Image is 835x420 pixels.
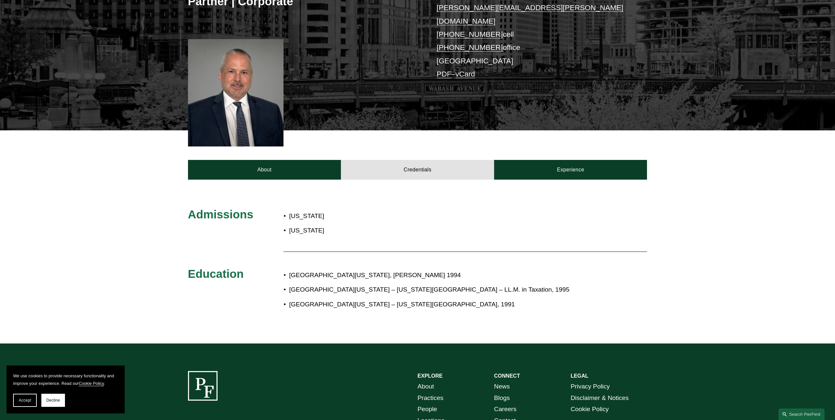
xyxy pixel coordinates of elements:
[494,373,520,379] strong: CONNECT
[418,381,434,392] a: About
[779,409,825,420] a: Search this site
[289,225,456,236] p: [US_STATE]
[41,394,65,407] button: Decline
[188,267,244,280] span: Education
[19,398,31,403] span: Accept
[437,43,503,52] a: [PHONE_NUMBER]
[571,404,609,415] a: Cookie Policy
[418,392,444,404] a: Practices
[289,210,456,222] p: [US_STATE]
[571,392,629,404] a: Disclaimer & Notices
[341,160,494,180] a: Credentials
[418,373,443,379] strong: EXPLORE
[188,160,341,180] a: About
[455,70,475,78] a: vCard
[437,1,628,81] p: cell office [GEOGRAPHIC_DATA] –
[418,404,437,415] a: People
[494,160,647,180] a: Experience
[46,398,60,403] span: Decline
[289,299,590,310] p: [GEOGRAPHIC_DATA][US_STATE] – [US_STATE][GEOGRAPHIC_DATA], 1991
[188,208,253,221] span: Admissions
[13,372,118,387] p: We use cookies to provide necessary functionality and improve your experience. Read our .
[437,4,623,25] a: [PERSON_NAME][EMAIL_ADDRESS][PERSON_NAME][DOMAIN_NAME]
[494,392,510,404] a: Blogs
[571,373,588,379] strong: LEGAL
[571,381,610,392] a: Privacy Policy
[437,30,503,38] a: [PHONE_NUMBER]
[13,394,37,407] button: Accept
[437,70,451,78] a: PDF
[494,404,516,415] a: Careers
[289,284,590,296] p: [GEOGRAPHIC_DATA][US_STATE] – [US_STATE][GEOGRAPHIC_DATA] – LL.M. in Taxation, 1995
[79,381,104,386] a: Cookie Policy
[494,381,510,392] a: News
[289,270,590,281] p: [GEOGRAPHIC_DATA][US_STATE], [PERSON_NAME] 1994
[7,365,125,413] section: Cookie banner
